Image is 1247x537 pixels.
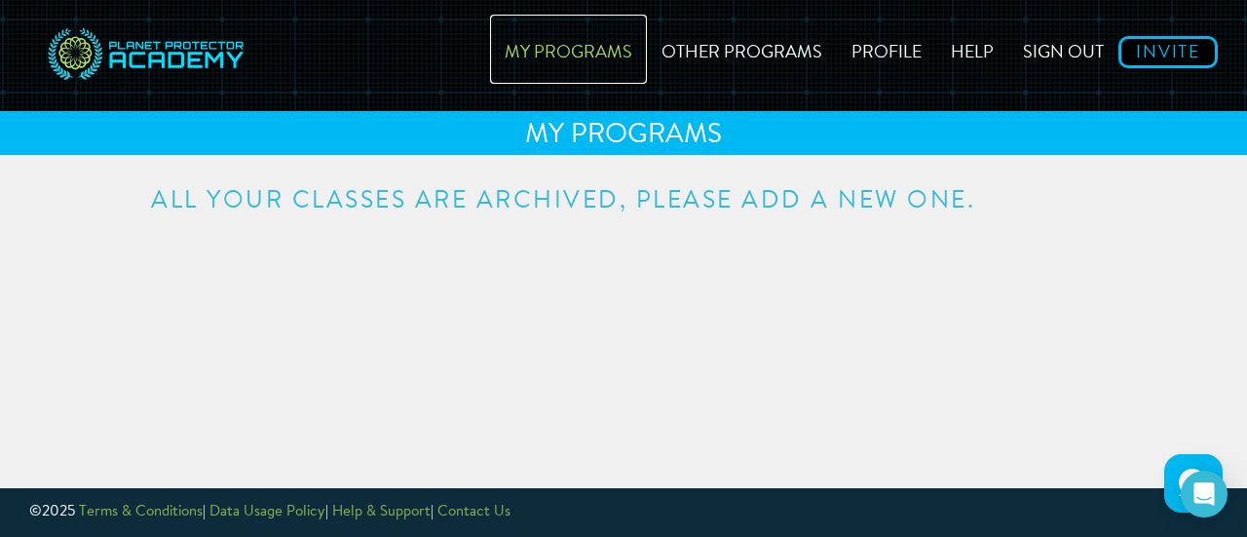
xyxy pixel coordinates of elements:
a: Profile [837,15,936,84]
a: Other Programs [647,15,837,84]
a: My Programs [490,15,647,84]
a: Data Usage Policy [209,505,325,519]
img: svg+xml;base64,PD94bWwgdmVyc2lvbj0iMS4wIiBlbmNvZGluZz0idXRmLTgiPz4NCjwhLS0gR2VuZXJhdG9yOiBBZG9iZS... [44,15,248,96]
span: | [431,505,434,519]
span: | [325,505,328,519]
span: | [203,505,206,519]
div: Open Intercom Messenger [1181,471,1228,518]
span: © [29,505,42,519]
a: Help [936,15,1008,84]
a: Invite [1118,36,1218,68]
a: Contact Us [437,505,510,519]
a: Help & Support [332,505,431,519]
a: Terms & Conditions [79,505,203,519]
h3: All your classes are archived, please add a new one. [151,189,1096,213]
a: Sign out [1008,15,1118,84]
iframe: HelpCrunch [1159,449,1228,518]
span: 2025 [42,505,75,519]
